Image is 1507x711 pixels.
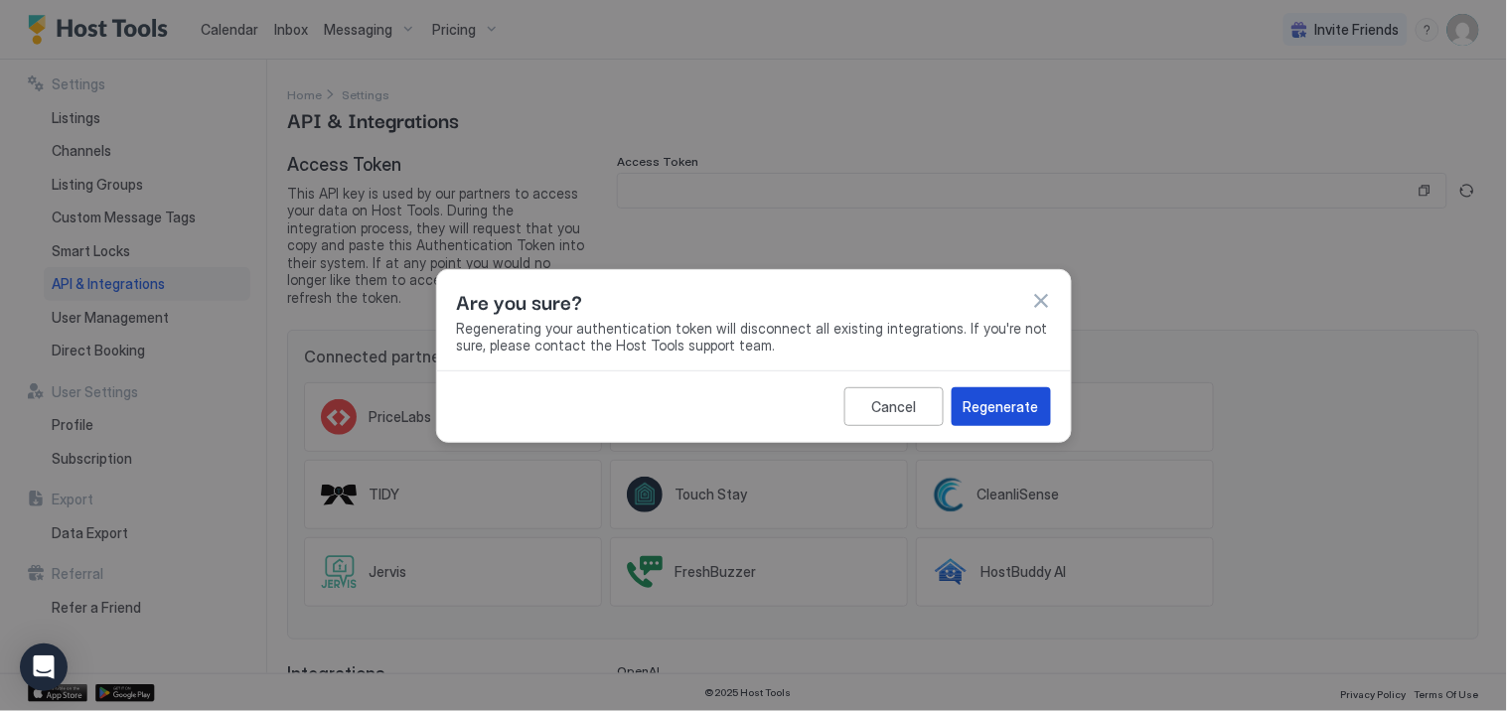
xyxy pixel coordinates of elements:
div: Cancel [871,396,916,417]
div: Open Intercom Messenger [20,643,68,691]
span: Regenerating your authentication token will disconnect all existing integrations. If you're not s... [457,320,1051,355]
button: Cancel [844,387,944,426]
button: Regenerate [952,387,1051,426]
span: Are you sure? [457,286,583,316]
div: Regenerate [964,396,1039,417]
